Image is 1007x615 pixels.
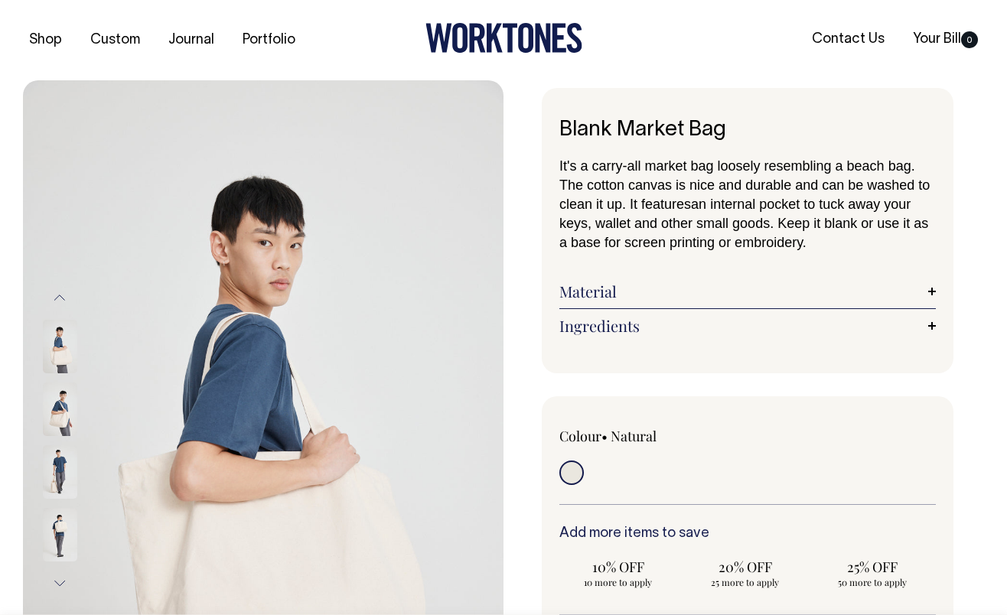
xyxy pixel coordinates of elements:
span: 10 more to apply [567,576,670,588]
img: natural [43,320,77,373]
span: t features [634,197,691,212]
a: Your Bill0 [907,27,984,52]
button: Next [48,566,71,600]
span: 50 more to apply [821,576,924,588]
span: 10% OFF [567,558,670,576]
img: natural [43,445,77,499]
span: 20% OFF [694,558,797,576]
span: 0 [961,31,978,48]
img: natural [43,382,77,436]
a: Journal [162,28,220,53]
button: Previous [48,281,71,315]
a: Portfolio [236,28,301,53]
label: Natural [611,427,657,445]
h6: Add more items to save [559,526,936,542]
a: Ingredients [559,317,936,335]
a: Custom [84,28,146,53]
h1: Blank Market Bag [559,119,936,142]
a: Contact Us [806,27,891,52]
input: 20% OFF 25 more to apply [686,553,804,593]
img: natural [43,508,77,561]
span: 25% OFF [821,558,924,576]
a: Material [559,282,936,301]
span: It's a carry-all market bag loosely resembling a beach bag. The cotton canvas is nice and durable... [559,158,930,212]
input: 10% OFF 10 more to apply [559,553,677,593]
a: Shop [23,28,68,53]
span: an internal pocket to tuck away your keys, wallet and other small goods. Keep it blank or use it ... [559,197,928,250]
span: • [601,427,608,445]
input: 25% OFF 50 more to apply [813,553,931,593]
div: Colour [559,427,710,445]
span: 25 more to apply [694,576,797,588]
